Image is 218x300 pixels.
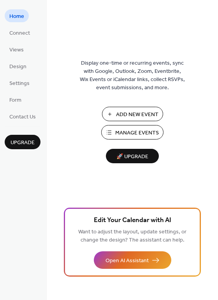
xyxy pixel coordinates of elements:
[106,149,159,163] button: 🚀 Upgrade
[116,111,158,119] span: Add New Event
[9,79,30,88] span: Settings
[5,9,29,22] a: Home
[5,93,26,106] a: Form
[111,152,154,162] span: 🚀 Upgrade
[11,139,35,147] span: Upgrade
[102,107,163,121] button: Add New Event
[9,96,21,104] span: Form
[9,113,36,121] span: Contact Us
[115,129,159,137] span: Manage Events
[101,125,163,139] button: Manage Events
[5,60,31,72] a: Design
[78,227,186,245] span: Want to adjust the layout, update settings, or change the design? The assistant can help.
[5,135,40,149] button: Upgrade
[9,12,24,21] span: Home
[9,63,26,71] span: Design
[94,215,171,226] span: Edit Your Calendar with AI
[80,59,185,92] span: Display one-time or recurring events, sync with Google, Outlook, Zoom, Eventbrite, Wix Events or ...
[5,110,40,123] a: Contact Us
[105,257,149,265] span: Open AI Assistant
[9,29,30,37] span: Connect
[9,46,24,54] span: Views
[94,251,171,269] button: Open AI Assistant
[5,26,35,39] a: Connect
[5,76,34,89] a: Settings
[5,43,28,56] a: Views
